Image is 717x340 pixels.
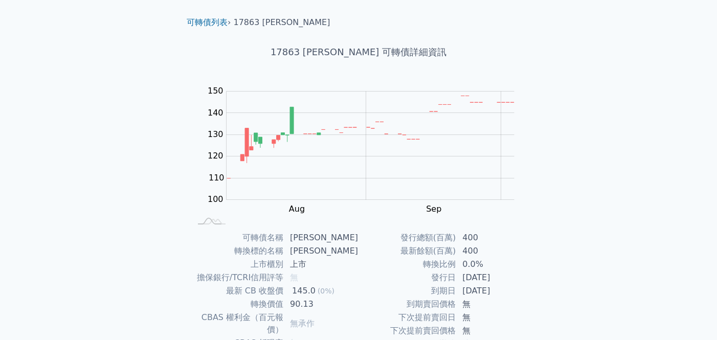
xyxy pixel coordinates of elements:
[358,271,456,284] td: 發行日
[284,258,358,271] td: 上市
[191,244,284,258] td: 轉換標的名稱
[358,311,456,324] td: 下次提前賣回日
[191,298,284,311] td: 轉換價值
[203,86,530,214] g: Chart
[191,231,284,244] td: 可轉債名稱
[187,17,228,27] a: 可轉債列表
[290,319,315,328] span: 無承作
[209,173,225,183] tspan: 110
[456,324,526,337] td: 無
[456,284,526,298] td: [DATE]
[284,298,358,311] td: 90.13
[318,287,334,295] span: (0%)
[208,108,223,118] tspan: 140
[187,16,231,29] li: ›
[358,258,456,271] td: 轉換比例
[208,129,223,139] tspan: 130
[284,231,358,244] td: [PERSON_NAME]
[358,244,456,258] td: 最新餘額(百萬)
[456,244,526,258] td: 400
[191,284,284,298] td: 最新 CB 收盤價
[456,298,526,311] td: 無
[290,273,298,282] span: 無
[227,96,514,178] g: Series
[456,231,526,244] td: 400
[191,271,284,284] td: 擔保銀行/TCRI信用評等
[191,311,284,336] td: CBAS 權利金（百元報價）
[358,231,456,244] td: 發行總額(百萬)
[426,204,441,214] tspan: Sep
[208,151,223,161] tspan: 120
[284,244,358,258] td: [PERSON_NAME]
[358,284,456,298] td: 到期日
[456,271,526,284] td: [DATE]
[208,194,223,204] tspan: 100
[456,258,526,271] td: 0.0%
[289,204,305,214] tspan: Aug
[191,258,284,271] td: 上市櫃別
[290,285,318,297] div: 145.0
[456,311,526,324] td: 無
[208,86,223,96] tspan: 150
[358,324,456,337] td: 下次提前賣回價格
[358,298,456,311] td: 到期賣回價格
[178,45,539,59] h1: 17863 [PERSON_NAME] 可轉債詳細資訊
[234,16,330,29] li: 17863 [PERSON_NAME]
